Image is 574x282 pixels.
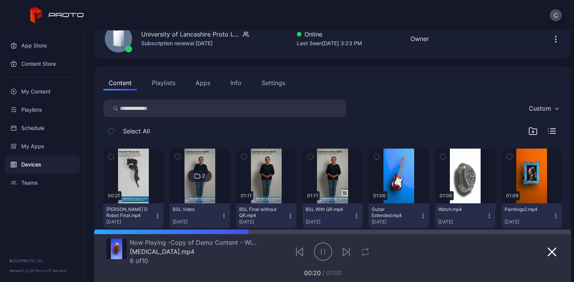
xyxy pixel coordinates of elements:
div: Now Playing [130,239,257,246]
span: / [322,269,325,277]
div: Info [230,78,241,87]
button: BSL With QR.mp4[DATE] [303,203,363,228]
button: Content [103,75,137,90]
span: 00:20 [304,269,321,277]
div: [DATE] [505,219,553,225]
div: Owner [410,34,429,43]
div: Adam D Robot Final.mp4 [106,206,148,219]
a: Playlists [5,101,80,119]
div: 6 of 10 [130,257,257,265]
div: [DATE] [372,219,420,225]
div: BSL Video [173,206,214,212]
span: Select All [123,127,150,136]
div: Paintings2.mp4 [505,206,546,212]
a: Teams [5,174,80,192]
a: App Store [5,36,80,55]
div: [DATE] [306,219,354,225]
button: BSL Video[DATE] [170,203,230,228]
button: [PERSON_NAME] D Robot Final.mp4[DATE] [103,203,164,228]
a: My Apps [5,137,80,155]
a: My Content [5,82,80,101]
button: C [550,9,562,21]
div: Human Heart.mp4 [130,248,257,255]
div: 2 [202,173,205,179]
div: Guitar Extended.mp4 [372,206,413,219]
button: Watch.mp4[DATE] [435,203,495,228]
div: © 2025 PROTO, Inc. [9,258,76,264]
span: Version 1.12.0 • [9,268,35,273]
div: [DATE] [438,219,486,225]
div: [DATE] [173,219,221,225]
div: Watch.mp4 [438,206,480,212]
div: Last Seen [DATE] 3:23 PM [297,39,362,48]
div: [DATE] [106,219,155,225]
div: Settings [262,78,285,87]
div: BSL Final without QR.mp4 [239,206,281,219]
a: Content Store [5,55,80,73]
button: Apps [190,75,216,90]
div: Subscription renewal [DATE] [141,39,249,48]
button: Paintings2.mp4[DATE] [501,203,562,228]
button: Guitar Extended.mp4[DATE] [369,203,429,228]
div: Online [297,30,362,39]
a: Devices [5,155,80,174]
div: BSL With QR.mp4 [306,206,347,212]
button: Info [225,75,247,90]
a: Terms Of Service [35,268,66,273]
button: Custom [525,100,562,117]
div: [DATE] [239,219,287,225]
span: 01:00 [326,269,342,277]
span: Copy of Demo Content - Without Sound [168,239,287,246]
a: Schedule [5,119,80,137]
button: BSL Final without QR.mp4[DATE] [236,203,296,228]
div: Custom [529,105,551,112]
button: Playlists [147,75,181,90]
button: Settings [256,75,290,90]
div: University of Lancashire Proto Luma [141,30,240,39]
